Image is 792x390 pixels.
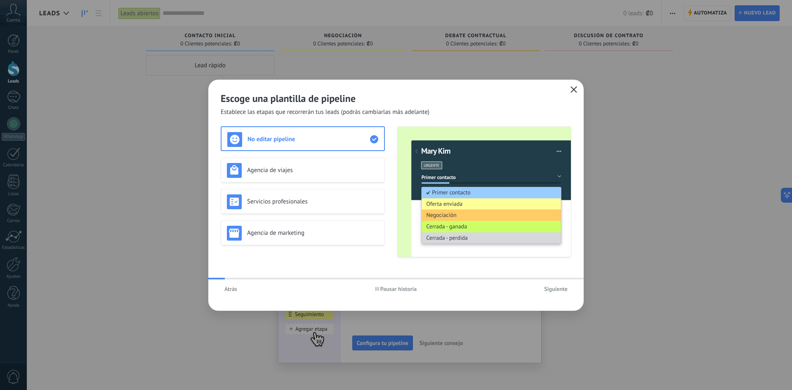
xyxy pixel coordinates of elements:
[380,286,417,292] span: Pausar historia
[540,283,571,295] button: Siguiente
[247,229,379,237] h3: Agencia de marketing
[247,166,379,174] h3: Agencia de viajes
[224,286,237,292] span: Atrás
[221,92,571,105] h2: Escoge una plantilla de pipeline
[247,135,370,143] h3: No editar pipeline
[221,283,241,295] button: Atrás
[544,286,568,292] span: Siguiente
[221,108,429,116] span: Establece las etapas que recorrerán tus leads (podrás cambiarlas más adelante)
[372,283,421,295] button: Pausar historia
[247,198,379,206] h3: Servicios profesionales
